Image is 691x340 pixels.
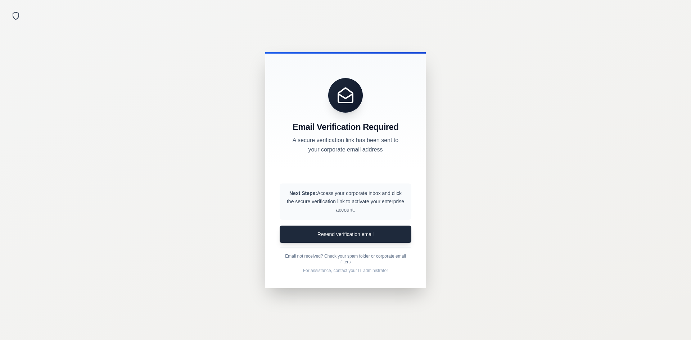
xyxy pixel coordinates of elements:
strong: Next Steps: [289,190,317,196]
p: Access your corporate inbox and click the secure verification link to activate your enterprise ac... [285,189,406,214]
p: For assistance, contact your IT administrator [280,268,411,273]
p: A secure verification link has been sent to your corporate email address [288,136,403,154]
button: Resend verification email [280,226,411,243]
p: Email not received? Check your spam folder or corporate email filters [280,253,411,265]
h3: Email Verification Required [274,121,417,133]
